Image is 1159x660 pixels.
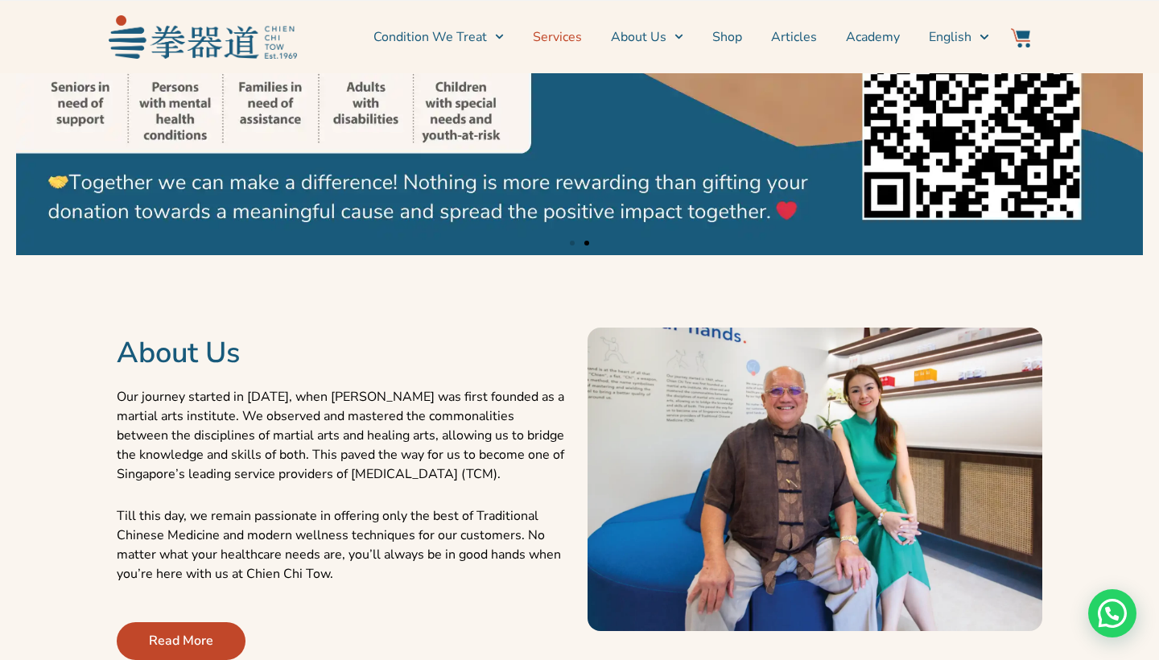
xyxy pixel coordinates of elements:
[117,506,571,584] p: Till this day, we remain passionate in offering only the best of Traditional Chinese Medicine and...
[533,17,582,57] a: Services
[929,27,971,47] span: English
[1088,589,1136,637] div: Need help? WhatsApp contact
[117,622,245,660] a: Read More
[584,241,589,245] span: Go to slide 2
[611,17,683,57] a: About Us
[149,631,213,650] span: Read More
[929,17,988,57] a: Switch to English
[373,17,504,57] a: Condition We Treat
[117,336,571,371] h2: About Us
[712,17,742,57] a: Shop
[1011,28,1030,47] img: Website Icon-03
[117,387,571,484] p: Our journey started in [DATE], when [PERSON_NAME] was first founded as a martial arts institute. ...
[305,17,989,57] nav: Menu
[570,241,575,245] span: Go to slide 1
[771,17,817,57] a: Articles
[846,17,900,57] a: Academy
